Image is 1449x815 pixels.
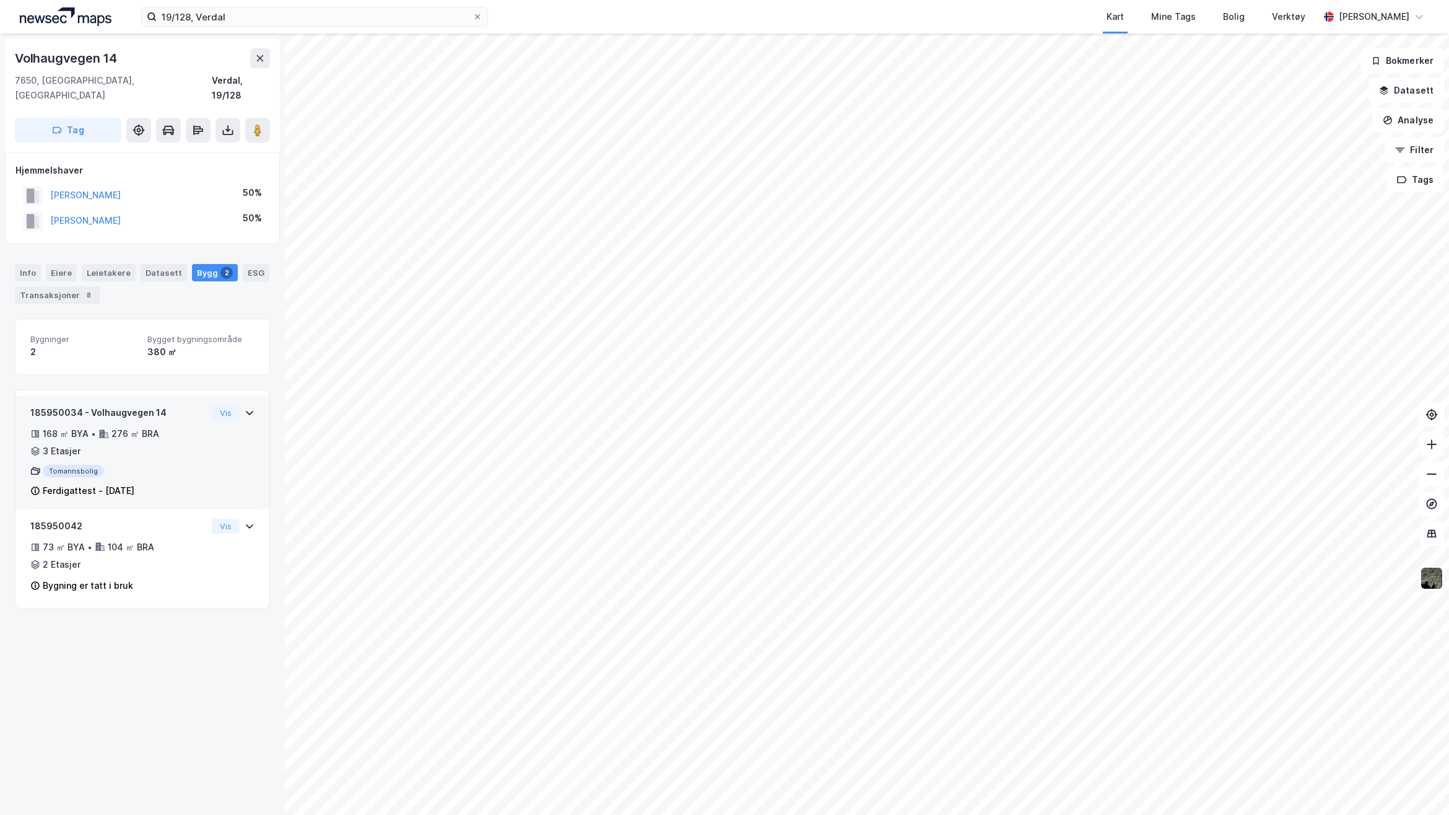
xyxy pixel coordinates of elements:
div: Kontrollprogram for chat [1387,756,1449,815]
div: • [91,429,96,439]
div: 168 ㎡ BYA [43,426,89,441]
div: [PERSON_NAME] [1339,9,1409,24]
img: 9k= [1420,566,1443,590]
div: 7650, [GEOGRAPHIC_DATA], [GEOGRAPHIC_DATA] [15,73,212,103]
button: Vis [212,519,240,534]
button: Analyse [1372,108,1444,133]
button: Tags [1386,167,1444,192]
div: Verdal, 19/128 [212,73,270,103]
div: Bolig [1223,9,1245,24]
div: 50% [243,211,262,226]
button: Vis [212,405,240,420]
div: Eiere [46,264,77,281]
div: ESG [243,264,269,281]
div: Mine Tags [1151,9,1196,24]
div: 73 ㎡ BYA [43,540,85,555]
iframe: Chat Widget [1387,756,1449,815]
div: 50% [243,185,262,200]
div: 276 ㎡ BRA [111,426,159,441]
div: Info [15,264,41,281]
div: 104 ㎡ BRA [108,540,154,555]
div: Bygg [192,264,238,281]
div: Hjemmelshaver [15,163,269,178]
div: Leietakere [82,264,136,281]
div: 2 [220,267,233,279]
img: logo.a4113a55bc3d86da70a041830d287a7e.svg [20,7,111,26]
button: Datasett [1368,78,1444,103]
div: • [87,542,92,552]
div: Datasett [141,264,187,281]
button: Bokmerker [1360,48,1444,73]
div: 8 [82,289,95,301]
div: Transaksjoner [15,286,100,304]
div: Volhaugvegen 14 [15,48,120,68]
button: Filter [1385,138,1444,162]
div: Kart [1107,9,1124,24]
div: 185950034 - Volhaugvegen 14 [30,405,207,420]
div: 2 Etasjer [43,557,80,572]
button: Tag [15,118,121,143]
div: 3 Etasjer [43,444,80,459]
input: Søk på adresse, matrikkel, gårdeiere, leietakere eller personer [157,7,472,26]
div: Ferdigattest - [DATE] [43,483,134,498]
div: 2 [30,345,137,359]
div: 380 ㎡ [147,345,255,359]
div: Verktøy [1272,9,1305,24]
div: Bygning er tatt i bruk [43,578,133,593]
div: 185950042 [30,519,207,534]
span: Bygninger [30,334,137,345]
span: Bygget bygningsområde [147,334,255,345]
